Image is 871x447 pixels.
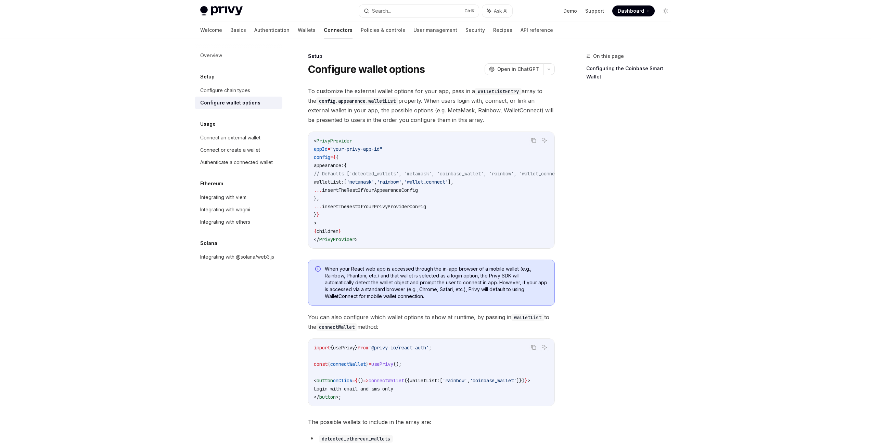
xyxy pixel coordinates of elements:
[200,134,260,142] div: Connect an external wallet
[308,417,555,427] span: The possible wallets to include in the array are:
[521,22,553,38] a: API reference
[316,97,398,105] code: config.appearance.walletList
[314,220,317,226] span: >
[485,63,543,75] button: Open in ChatGPT
[316,323,357,331] code: connectWallet
[314,154,330,160] span: config
[336,154,338,160] span: {
[338,228,341,234] span: }
[308,86,555,125] span: To customize the external wallet options for your app, pass in a array to the property. When user...
[585,8,604,14] a: Support
[344,179,347,185] span: [
[314,187,322,193] span: ...
[540,136,549,145] button: Ask AI
[200,22,222,38] a: Welcome
[200,73,215,81] h5: Setup
[660,5,671,16] button: Toggle dark mode
[195,97,282,109] a: Configure wallet options
[308,53,555,60] div: Setup
[195,144,282,156] a: Connect or create a wallet
[470,377,516,384] span: 'coinbase_wallet'
[336,394,338,400] span: >
[359,5,479,17] button: Search...CtrlK
[200,99,260,107] div: Configure wallet options
[352,377,355,384] span: =
[464,8,475,14] span: Ctrl K
[563,8,577,14] a: Demo
[314,171,566,177] span: // Defaults ['detected_wallets', 'metamask', 'coinbase_wallet', 'rainbow', 'wallet_connect']
[333,377,352,384] span: onClick
[525,377,527,384] span: }
[372,7,391,15] div: Search...
[448,179,453,185] span: ],
[200,193,246,201] div: Integrating with viem
[314,394,319,400] span: </
[319,394,336,400] span: button
[410,377,440,384] span: walletList:
[200,120,216,128] h5: Usage
[338,394,341,400] span: ;
[322,187,418,193] span: insertTheRestOfYourAppearanceConfig
[377,179,401,185] span: 'rainbow'
[200,86,250,95] div: Configure chain types
[497,66,539,73] span: Open in ChatGPT
[529,343,538,352] button: Copy the contents from the code block
[195,84,282,97] a: Configure chain types
[254,22,290,38] a: Authentication
[308,312,555,332] span: You can also configure which wallet options to show at runtime, by passing in to the method:
[308,63,425,75] h1: Configure wallet options
[330,154,333,160] span: =
[200,218,250,226] div: Integrating with ethers
[314,138,317,144] span: <
[317,377,333,384] span: button
[358,377,363,384] span: ()
[317,228,338,234] span: children
[511,314,544,321] code: walletList
[363,377,369,384] span: =>
[333,154,336,160] span: {
[195,216,282,228] a: Integrating with ethers
[333,345,355,351] span: usePrivy
[475,88,522,95] code: WalletListEntry
[314,179,344,185] span: walletList:
[527,377,530,384] span: >
[319,435,393,443] code: detected_ethereum_wallets
[374,179,377,185] span: ,
[195,251,282,263] a: Integrating with @solana/web3.js
[200,239,217,247] h5: Solana
[330,345,333,351] span: {
[298,22,316,38] a: Wallets
[200,158,273,166] div: Authenticate a connected wallet
[319,236,355,243] span: PrivyProvider
[200,179,223,188] h5: Ethereum
[369,377,404,384] span: connectWallet
[314,212,317,218] span: }
[612,5,655,16] a: Dashboard
[404,377,410,384] span: ({
[322,203,426,210] span: insertTheRestOfYourPrivyProviderConfig
[516,377,525,384] span: ]})
[314,377,317,384] span: <
[314,361,328,367] span: const
[401,179,404,185] span: ,
[200,206,250,214] div: Integrating with wagmi
[540,343,549,352] button: Ask AI
[404,179,448,185] span: 'wallet_connect'
[493,22,512,38] a: Recipes
[443,377,467,384] span: 'rainbow'
[586,63,677,82] a: Configuring the Coinbase Smart Wallet
[195,203,282,216] a: Integrating with wagmi
[325,265,548,300] span: When your React web app is accessed through the in-app browser of a mobile wallet (e.g., Rainbow,...
[195,49,282,62] a: Overview
[361,22,405,38] a: Policies & controls
[494,8,508,14] span: Ask AI
[314,146,328,152] span: appId
[195,132,282,144] a: Connect an external wallet
[355,345,358,351] span: }
[467,377,470,384] span: ,
[344,162,347,169] span: {
[355,236,358,243] span: >
[593,52,624,60] span: On this page
[200,146,260,154] div: Connect or create a wallet
[314,345,330,351] span: import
